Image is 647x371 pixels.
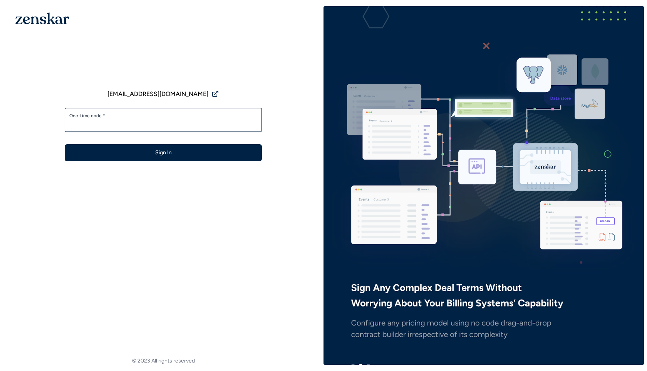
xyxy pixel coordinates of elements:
[65,144,262,161] button: Sign In
[107,89,208,99] span: [EMAIL_ADDRESS][DOMAIN_NAME]
[3,357,323,365] footer: © 2023 All rights reserved
[69,113,257,119] label: One-time code *
[15,12,69,24] img: 1OGAJ2xQqyY4LXKgY66KYq0eOWRCkrZdAb3gUhuVAqdWPZE9SRJmCz+oDMSn4zDLXe31Ii730ItAGKgCKgCCgCikA4Av8PJUP...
